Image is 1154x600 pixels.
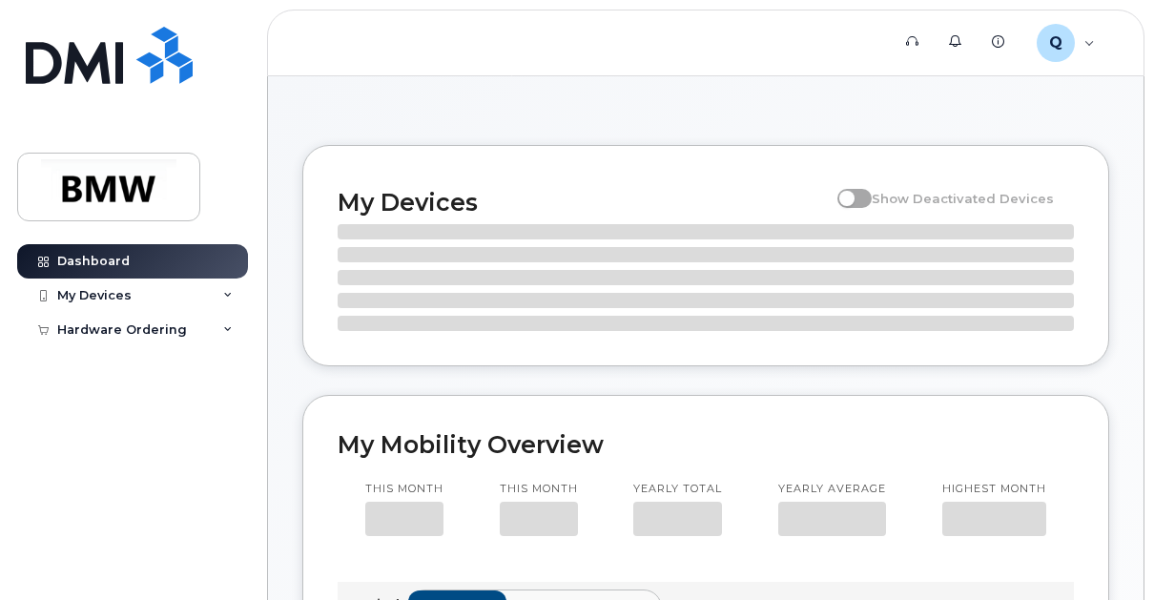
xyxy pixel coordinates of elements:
p: This month [500,482,578,497]
h2: My Mobility Overview [338,430,1074,459]
p: This month [365,482,443,497]
p: Yearly average [778,482,886,497]
span: Show Deactivated Devices [872,191,1054,206]
p: Yearly total [633,482,722,497]
h2: My Devices [338,188,828,217]
input: Show Deactivated Devices [837,180,853,196]
p: Highest month [942,482,1046,497]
